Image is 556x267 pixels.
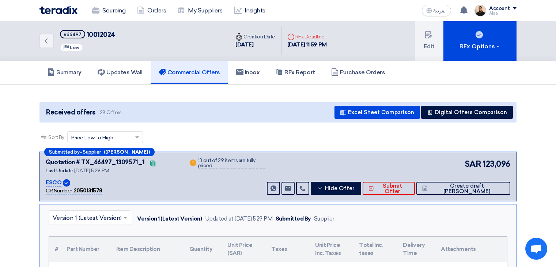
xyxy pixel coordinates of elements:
[325,186,355,191] span: Hide Offer
[63,179,70,187] img: Verified Account
[276,215,311,223] div: Submitted By
[235,33,275,41] div: Creation Date
[74,168,109,174] span: [DATE] 5:29 PM
[415,21,443,61] button: Edit
[98,69,143,76] h5: Updates Wall
[205,215,273,223] div: Updated at [DATE] 5:29 PM
[137,215,202,223] div: Version 1 (Latest Version)
[314,215,334,223] div: Supplier
[287,33,327,41] div: RFx Deadline
[525,238,547,260] div: Open chat
[268,61,323,84] a: RFx Report
[184,237,222,262] th: Quantity
[422,5,451,16] button: العربية
[323,61,393,84] a: Purchase Orders
[90,61,151,84] a: Updates Wall
[363,182,415,195] button: Submit Offer
[309,237,353,262] th: Unit Price Inc. Taxes
[236,69,260,76] h5: Inbox
[235,41,275,49] div: [DATE]
[459,42,501,51] div: RFx Options
[276,69,315,76] h5: RFx Report
[46,168,73,174] span: Last Update
[87,31,115,39] span: 10012024
[334,106,420,119] button: Excel Sheet Comparison
[131,3,172,19] a: Orders
[435,237,507,262] th: Attachments
[86,3,131,19] a: Sourcing
[287,41,327,49] div: [DATE] 11:59 PM
[48,133,64,141] span: Sort By
[429,183,504,194] span: Create draft [PERSON_NAME]
[489,5,510,12] div: Account
[443,21,517,61] button: RFx Options
[39,61,90,84] a: Summary
[49,237,61,262] th: #
[416,182,510,195] button: Create draft [PERSON_NAME]
[60,30,115,39] h5: 10012024
[100,109,122,116] span: 28 Offers
[44,148,155,156] div: –
[421,106,513,119] button: Digital Offers Comparison
[46,187,102,195] div: CR Number :
[265,237,309,262] th: Taxes
[483,158,510,170] span: 123,096
[110,237,184,262] th: Item Description
[151,61,228,84] a: Commercial Offers
[172,3,228,19] a: My Suppliers
[46,108,95,117] span: Received offers
[353,237,397,262] th: Total Inc. taxes
[311,182,361,195] button: Hide Offer
[228,3,271,19] a: Insights
[228,61,268,84] a: Inbox
[48,69,82,76] h5: Summary
[376,183,409,194] span: Submit Offer
[61,237,110,262] th: Part Number
[474,5,486,16] img: MAA_1717931611039.JPG
[222,237,265,262] th: Unit Price (SAR)
[397,237,435,262] th: Delivery Time
[434,8,447,14] span: العربية
[159,69,220,76] h5: Commercial Offers
[39,6,77,14] img: Teradix logo
[71,134,113,142] span: Price Low to High
[83,150,101,154] span: Supplier
[46,178,61,187] p: ESCO
[70,45,79,50] span: Low
[49,150,80,154] span: Submitted by
[465,158,481,170] span: SAR
[64,32,82,37] div: #66497
[331,69,385,76] h5: Purchase Orders
[46,158,145,167] div: Quotation # TX_66497_1309571_1
[74,188,102,194] b: 2050131578
[489,11,517,15] div: Alaa
[104,150,150,154] b: ([PERSON_NAME])
[198,158,265,169] div: 13 out of 29 items are fully priced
